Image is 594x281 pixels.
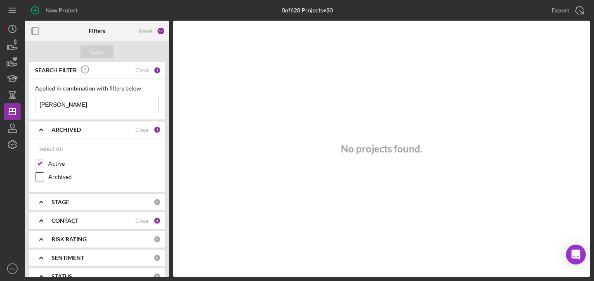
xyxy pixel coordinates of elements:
b: SENTIMENT [52,255,84,261]
button: New Project [25,2,86,19]
text: RF [10,267,15,271]
div: 0 [153,236,161,243]
button: Apply [80,45,113,58]
b: STATUS [52,273,72,280]
div: Select All [39,140,63,157]
div: Export [552,2,569,19]
div: 17 [157,27,165,35]
div: 0 of 628 Projects • $0 [282,7,333,14]
div: 1 [153,67,161,74]
button: RF [4,260,21,277]
div: 6 [153,217,161,224]
div: New Project [45,2,78,19]
b: RISK RATING [52,236,87,243]
button: Export [543,2,590,19]
b: ARCHIVED [52,126,81,133]
div: Clear [135,67,149,74]
div: 0 [153,198,161,206]
div: 1 [153,126,161,133]
div: 0 [153,254,161,262]
div: Open Intercom Messenger [566,245,586,264]
div: Clear [135,126,149,133]
div: Reset [139,28,153,34]
div: 0 [153,273,161,280]
button: Select All [35,140,67,157]
div: Applied in combination with filters below [35,85,159,92]
label: Archived [48,173,159,181]
div: Clear [135,217,149,224]
b: CONTACT [52,217,78,224]
h3: No projects found. [341,143,422,155]
b: STAGE [52,199,69,205]
div: Apply [90,45,105,58]
b: SEARCH FILTER [35,67,77,74]
b: Filters [89,28,105,34]
label: Active [48,160,159,168]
